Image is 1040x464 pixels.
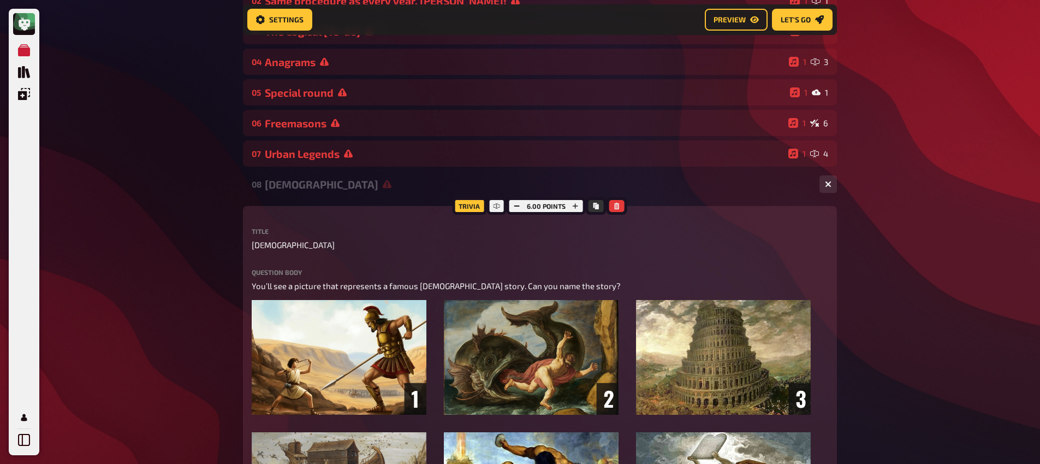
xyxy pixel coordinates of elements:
[811,57,828,67] div: 3
[13,61,35,83] a: Quiz Library
[252,269,828,275] label: Question body
[252,239,335,251] span: [DEMOGRAPHIC_DATA]
[252,87,260,97] div: 05
[705,9,768,31] a: Preview
[252,57,260,67] div: 04
[265,56,785,68] div: Anagrams
[269,16,304,24] span: Settings
[812,87,828,97] div: 1
[252,228,828,234] label: Title
[452,197,486,215] div: Trivia
[252,281,621,291] span: You’ll see a picture that represents a famous [DEMOGRAPHIC_DATA] story. Can you name the story?
[247,9,312,31] a: Settings
[789,57,806,67] div: 1
[772,9,833,31] a: Let's go
[265,117,784,130] div: Freemasons
[252,179,260,189] div: 08
[788,118,806,128] div: 1
[810,149,828,158] div: 4
[265,86,786,99] div: Special round
[13,83,35,105] a: Overlays
[788,149,806,158] div: 1
[265,148,784,160] div: Urban Legends
[589,200,604,212] button: Copy
[265,178,811,191] div: [DEMOGRAPHIC_DATA]
[252,118,260,128] div: 06
[13,407,35,428] a: My Account
[810,118,828,128] div: 6
[252,149,260,158] div: 07
[790,87,807,97] div: 1
[507,197,586,215] div: 6.00 points
[13,39,35,61] a: My Quizzes
[714,16,746,24] span: Preview
[781,16,811,24] span: Let's go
